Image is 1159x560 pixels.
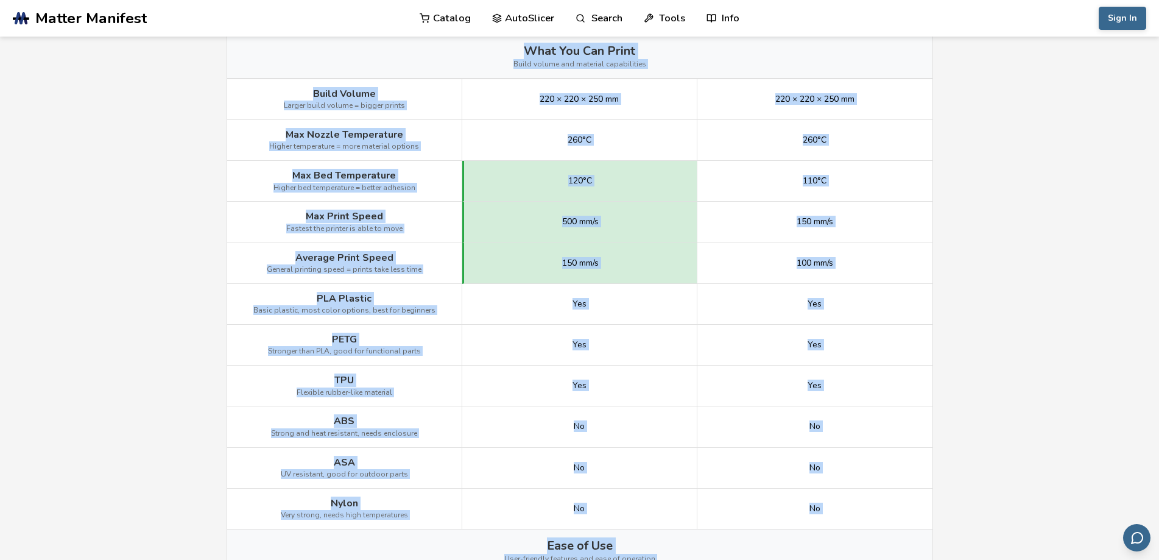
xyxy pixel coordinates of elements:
span: No [809,422,820,431]
span: Ease of Use [547,539,613,553]
span: 260°C [568,135,591,145]
span: What You Can Print [524,44,635,58]
span: 120°C [568,176,592,186]
span: Build volume and material capabilities [513,60,646,69]
span: Yes [572,340,587,350]
span: Max Bed Temperature [292,170,396,181]
span: ASA [334,457,355,468]
span: Yes [572,381,587,391]
span: Max Print Speed [306,211,383,222]
span: Average Print Speed [295,252,393,263]
span: Higher temperature = more material options [269,143,419,151]
span: No [574,463,585,473]
span: Matter Manifest [35,10,147,27]
span: Basic plastic, most color options, best for beginners [253,307,435,315]
span: No [809,463,820,473]
span: ABS [334,416,354,427]
span: No [574,422,585,431]
span: Stronger than PLA, good for functional parts [268,347,421,356]
span: Flexible rubber-like material [297,389,392,397]
span: UV resistant, good for outdoor parts [281,470,408,479]
span: 220 × 220 × 250 mm [775,94,854,104]
span: 110°C [803,176,826,186]
span: Very strong, needs high temperatures [281,511,408,520]
span: Higher bed temperature = better adhesion [273,184,415,193]
span: Nylon [331,498,358,509]
span: 100 mm/s [797,258,833,268]
span: 150 mm/s [797,217,833,227]
span: No [574,504,585,514]
span: Yes [808,340,822,350]
button: Send feedback via email [1123,524,1150,551]
span: Strong and heat resistant, needs enclosure [271,430,417,438]
span: 150 mm/s [562,258,599,268]
span: 500 mm/s [562,217,599,227]
span: 260°C [803,135,826,145]
span: PLA Plastic [317,293,372,304]
span: Yes [808,381,822,391]
span: TPU [334,375,354,386]
span: No [809,504,820,514]
button: Sign In [1099,7,1146,30]
span: PETG [332,334,357,345]
span: 220 × 220 × 250 mm [540,94,619,104]
span: Yes [808,299,822,309]
span: Yes [572,299,587,309]
span: Build Volume [313,88,376,99]
span: Max Nozzle Temperature [286,129,403,140]
span: Larger build volume = bigger prints [284,102,405,110]
span: Fastest the printer is able to move [286,225,403,233]
span: General printing speed = prints take less time [267,266,421,274]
